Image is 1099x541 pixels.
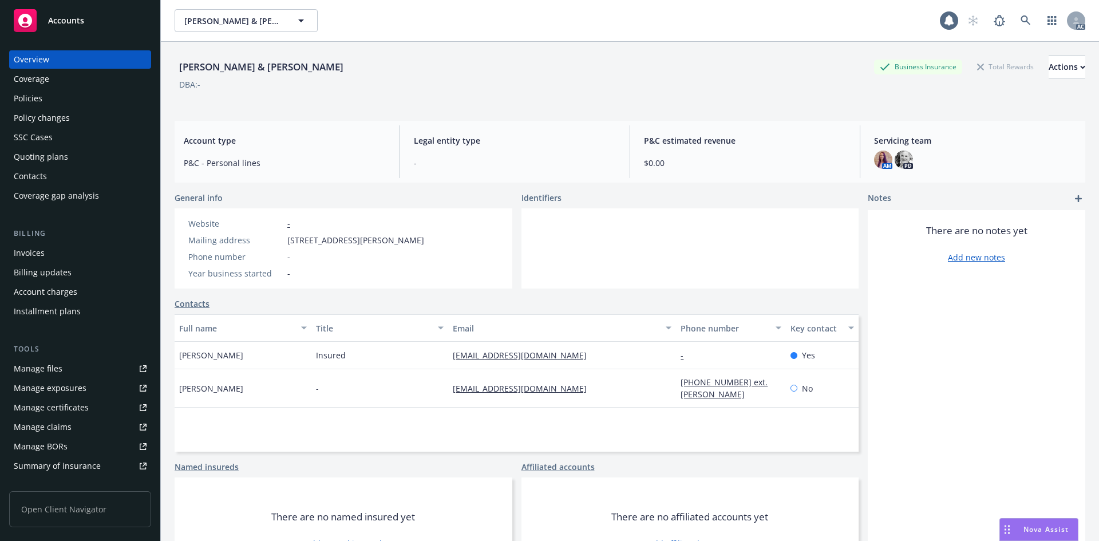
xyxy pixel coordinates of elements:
[9,343,151,355] div: Tools
[9,398,151,417] a: Manage certificates
[9,491,151,527] span: Open Client Navigator
[14,457,101,475] div: Summary of insurance
[988,9,1011,32] a: Report a Bug
[14,437,68,456] div: Manage BORs
[9,50,151,69] a: Overview
[1014,9,1037,32] a: Search
[14,50,49,69] div: Overview
[179,78,200,90] div: DBA: -
[999,518,1078,541] button: Nova Assist
[453,383,596,394] a: [EMAIL_ADDRESS][DOMAIN_NAME]
[681,322,768,334] div: Phone number
[9,418,151,436] a: Manage claims
[681,350,693,361] a: -
[9,167,151,185] a: Contacts
[1049,56,1085,78] button: Actions
[14,379,86,397] div: Manage exposures
[9,379,151,397] a: Manage exposures
[786,314,859,342] button: Key contact
[14,89,42,108] div: Policies
[175,461,239,473] a: Named insureds
[9,244,151,262] a: Invoices
[9,109,151,127] a: Policy changes
[184,157,386,169] span: P&C - Personal lines
[184,15,283,27] span: [PERSON_NAME] & [PERSON_NAME]
[287,234,424,246] span: [STREET_ADDRESS][PERSON_NAME]
[188,234,283,246] div: Mailing address
[175,60,348,74] div: [PERSON_NAME] & [PERSON_NAME]
[1023,524,1069,534] span: Nova Assist
[868,192,891,206] span: Notes
[874,60,962,74] div: Business Insurance
[179,382,243,394] span: [PERSON_NAME]
[9,457,151,475] a: Summary of insurance
[14,148,68,166] div: Quoting plans
[9,70,151,88] a: Coverage
[188,267,283,279] div: Year business started
[802,349,815,361] span: Yes
[874,151,892,169] img: photo
[948,251,1005,263] a: Add new notes
[14,70,49,88] div: Coverage
[14,167,47,185] div: Contacts
[311,314,448,342] button: Title
[271,510,415,524] span: There are no named insured yet
[14,128,53,147] div: SSC Cases
[14,244,45,262] div: Invoices
[9,228,151,239] div: Billing
[175,314,311,342] button: Full name
[175,9,318,32] button: [PERSON_NAME] & [PERSON_NAME]
[676,314,785,342] button: Phone number
[14,187,99,205] div: Coverage gap analysis
[644,135,846,147] span: P&C estimated revenue
[9,360,151,378] a: Manage files
[9,302,151,321] a: Installment plans
[14,418,72,436] div: Manage claims
[681,377,768,400] a: [PHONE_NUMBER] ext. [PERSON_NAME]
[414,135,616,147] span: Legal entity type
[14,109,70,127] div: Policy changes
[1072,192,1085,206] a: add
[188,251,283,263] div: Phone number
[453,322,659,334] div: Email
[179,349,243,361] span: [PERSON_NAME]
[14,360,62,378] div: Manage files
[962,9,985,32] a: Start snowing
[9,5,151,37] a: Accounts
[188,218,283,230] div: Website
[14,302,81,321] div: Installment plans
[9,148,151,166] a: Quoting plans
[9,187,151,205] a: Coverage gap analysis
[184,135,386,147] span: Account type
[874,135,1076,147] span: Servicing team
[48,16,84,25] span: Accounts
[179,322,294,334] div: Full name
[521,192,562,204] span: Identifiers
[9,437,151,456] a: Manage BORs
[802,382,813,394] span: No
[175,192,223,204] span: General info
[611,510,768,524] span: There are no affiliated accounts yet
[9,128,151,147] a: SSC Cases
[287,251,290,263] span: -
[1041,9,1064,32] a: Switch app
[644,157,846,169] span: $0.00
[1000,519,1014,540] div: Drag to move
[790,322,841,334] div: Key contact
[9,283,151,301] a: Account charges
[926,224,1027,238] span: There are no notes yet
[316,349,346,361] span: Insured
[14,398,89,417] div: Manage certificates
[971,60,1039,74] div: Total Rewards
[14,283,77,301] div: Account charges
[448,314,676,342] button: Email
[287,267,290,279] span: -
[453,350,596,361] a: [EMAIL_ADDRESS][DOMAIN_NAME]
[895,151,913,169] img: photo
[9,263,151,282] a: Billing updates
[287,218,290,229] a: -
[316,322,431,334] div: Title
[9,89,151,108] a: Policies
